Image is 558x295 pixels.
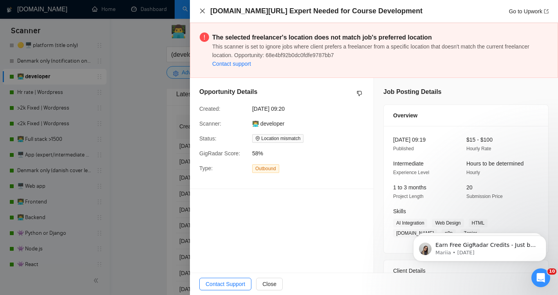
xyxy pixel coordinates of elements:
button: Close [199,8,206,14]
span: 10 [547,268,556,275]
span: Close [262,280,276,288]
span: close [199,8,206,14]
span: This scanner is set to ignore jobs where client prefers a freelancer from a specific location tha... [212,43,529,58]
span: [DATE] 09:19 [393,137,426,143]
a: Contact support [212,61,251,67]
div: Client Details [393,260,539,281]
span: 👨‍💻 developer [252,121,284,127]
button: dislike [355,89,364,98]
span: Status: [199,135,217,142]
span: Overview [393,111,417,120]
button: Contact Support [199,278,251,290]
span: Published [393,146,414,151]
button: Close [256,278,283,290]
strong: The selected freelancer's location does not match job's preferred location [212,34,432,41]
iframe: Intercom notifications message [401,219,558,274]
span: 58% [252,149,370,158]
span: dislike [357,90,362,97]
span: Created: [199,106,220,112]
span: [DATE] 09:20 [252,104,370,113]
span: GigRadar Score: [199,150,240,156]
h5: Job Posting Details [383,87,441,97]
iframe: Intercom live chat [531,268,550,287]
span: Earn Free GigRadar Credits - Just by Sharing Your Story! 💬 Want more credits for sending proposal... [34,23,135,216]
a: Go to Upworkexport [509,8,549,14]
span: environment [255,136,260,141]
span: Outbound [252,164,279,173]
span: Intermediate [393,160,424,167]
span: AI Integration [393,219,427,227]
span: exclamation-circle [200,32,209,42]
h4: [DOMAIN_NAME][URL] Expert Needed for Course Development [210,6,423,16]
span: Location mismatch [252,134,303,143]
span: Hourly [466,170,480,175]
span: Hourly Rate [466,146,491,151]
span: 1 to 3 months [393,184,426,191]
span: Project Length [393,194,423,199]
span: [DOMAIN_NAME] [393,229,437,237]
span: Experience Level [393,170,429,175]
span: Scanner: [199,121,221,127]
span: Contact Support [206,280,245,288]
h5: Opportunity Details [199,87,257,97]
span: Submission Price [466,194,503,199]
span: $15 - $100 [466,137,493,143]
span: 20 [466,184,473,191]
span: Type: [199,165,213,171]
p: Message from Mariia, sent 6w ago [34,30,135,37]
span: Skills [393,208,406,214]
span: export [544,9,549,14]
span: Hours to be determined [466,160,524,167]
